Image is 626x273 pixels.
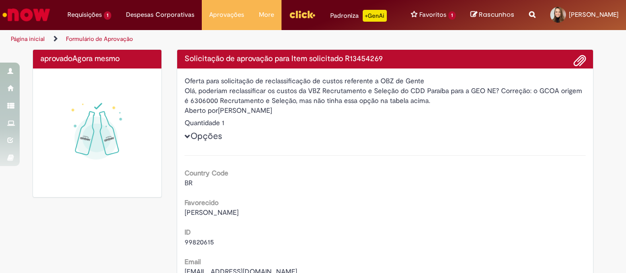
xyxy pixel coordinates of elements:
[7,30,410,48] ul: Trilhas de página
[448,11,456,20] span: 1
[259,10,274,20] span: More
[419,10,446,20] span: Favoritos
[72,54,120,64] time: 28/08/2025 14:33:49
[67,10,102,20] span: Requisições
[479,10,514,19] span: Rascunhos
[185,208,239,217] span: [PERSON_NAME]
[1,5,52,25] img: ServiceNow
[185,198,219,207] b: Favorecido
[11,35,45,43] a: Página inicial
[66,35,133,43] a: Formulário de Aprovação
[72,54,120,64] span: Agora mesmo
[185,76,586,86] div: Oferta para solicitação de reclassificação de custos referente a OBZ de Gente
[185,238,214,246] span: 99820615
[330,10,387,22] div: Padroniza
[209,10,244,20] span: Aprovações
[185,55,586,64] h4: Solicitação de aprovação para Item solicitado R13454269
[185,228,191,237] b: ID
[185,169,228,177] b: Country Code
[40,76,154,190] img: sucesso_1.gif
[185,105,586,118] div: [PERSON_NAME]
[185,118,586,128] div: Quantidade 1
[363,10,387,22] p: +GenAi
[104,11,111,20] span: 1
[470,10,514,20] a: Rascunhos
[185,178,192,187] span: BR
[126,10,194,20] span: Despesas Corporativas
[185,105,218,115] label: Aberto por
[185,257,201,266] b: Email
[185,86,586,105] div: Olá, poderiam reclassificar os custos da VBZ Recrutamento e Seleção do CDD Paraíba para a GEO NE?...
[569,10,619,19] span: [PERSON_NAME]
[289,7,315,22] img: click_logo_yellow_360x200.png
[40,55,154,64] h4: aprovado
